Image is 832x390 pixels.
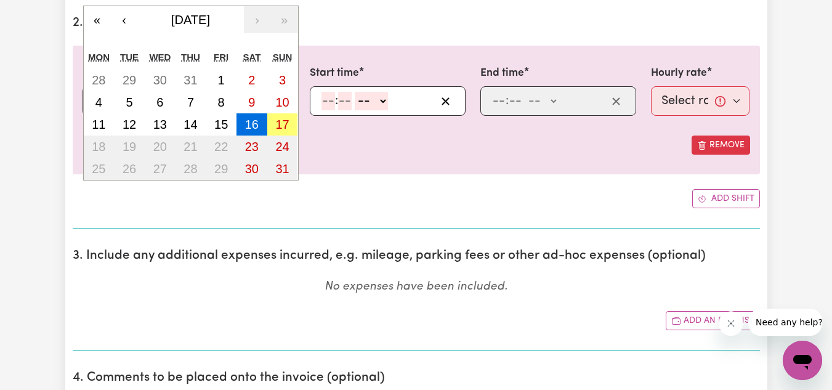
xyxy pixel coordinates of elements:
[95,95,102,109] abbr: August 4, 2025
[176,136,206,158] button: August 21, 2025
[84,69,115,91] button: July 28, 2025
[244,6,271,33] button: ›
[153,162,167,176] abbr: August 27, 2025
[236,91,267,113] button: August 9, 2025
[145,136,176,158] button: August 20, 2025
[111,6,138,33] button: ‹
[84,113,115,136] button: August 11, 2025
[114,91,145,113] button: August 5, 2025
[214,118,228,131] abbr: August 15, 2025
[206,136,236,158] button: August 22, 2025
[123,73,136,87] abbr: July 29, 2025
[214,52,228,62] abbr: Friday
[120,52,139,62] abbr: Tuesday
[267,158,298,180] button: August 31, 2025
[273,52,293,62] abbr: Sunday
[651,65,707,81] label: Hourly rate
[114,158,145,180] button: August 26, 2025
[275,118,289,131] abbr: August 17, 2025
[184,162,197,176] abbr: August 28, 2025
[236,136,267,158] button: August 23, 2025
[236,158,267,180] button: August 30, 2025
[748,309,822,336] iframe: Message from company
[692,136,750,155] button: Remove this shift
[692,189,760,208] button: Add another shift
[92,118,105,131] abbr: August 11, 2025
[153,73,167,87] abbr: July 30, 2025
[666,311,760,330] button: Add another expense
[321,92,335,110] input: --
[84,136,115,158] button: August 18, 2025
[267,136,298,158] button: August 24, 2025
[506,94,509,108] span: :
[236,113,267,136] button: August 16, 2025
[123,140,136,153] abbr: August 19, 2025
[245,162,259,176] abbr: August 30, 2025
[236,69,267,91] button: August 2, 2025
[275,162,289,176] abbr: August 31, 2025
[176,158,206,180] button: August 28, 2025
[92,73,105,87] abbr: July 28, 2025
[206,113,236,136] button: August 15, 2025
[126,95,132,109] abbr: August 5, 2025
[184,118,197,131] abbr: August 14, 2025
[214,162,228,176] abbr: August 29, 2025
[245,118,259,131] abbr: August 16, 2025
[176,91,206,113] button: August 7, 2025
[171,13,210,26] span: [DATE]
[181,52,200,62] abbr: Thursday
[153,140,167,153] abbr: August 20, 2025
[92,162,105,176] abbr: August 25, 2025
[509,92,522,110] input: --
[73,370,760,386] h2: 4. Comments to be placed onto the invoice (optional)
[7,9,75,18] span: Need any help?
[114,69,145,91] button: July 29, 2025
[88,52,110,62] abbr: Monday
[123,162,136,176] abbr: August 26, 2025
[206,158,236,180] button: August 29, 2025
[149,52,171,62] abbr: Wednesday
[84,6,111,33] button: «
[145,69,176,91] button: July 30, 2025
[218,95,225,109] abbr: August 8, 2025
[248,73,255,87] abbr: August 2, 2025
[218,73,225,87] abbr: August 1, 2025
[206,91,236,113] button: August 8, 2025
[153,118,167,131] abbr: August 13, 2025
[83,65,172,81] label: Date of care work
[279,73,286,87] abbr: August 3, 2025
[92,140,105,153] abbr: August 18, 2025
[145,113,176,136] button: August 13, 2025
[335,94,338,108] span: :
[783,341,822,380] iframe: Button to launch messaging window
[492,92,506,110] input: --
[73,15,760,31] h2: 2. Enter the details of your shift(s)
[267,113,298,136] button: August 17, 2025
[275,95,289,109] abbr: August 10, 2025
[338,92,352,110] input: --
[267,69,298,91] button: August 3, 2025
[275,140,289,153] abbr: August 24, 2025
[214,140,228,153] abbr: August 22, 2025
[73,248,760,264] h2: 3. Include any additional expenses incurred, e.g. mileage, parking fees or other ad-hoc expenses ...
[123,118,136,131] abbr: August 12, 2025
[176,113,206,136] button: August 14, 2025
[184,140,197,153] abbr: August 21, 2025
[114,113,145,136] button: August 12, 2025
[248,95,255,109] abbr: August 9, 2025
[156,95,163,109] abbr: August 6, 2025
[187,95,194,109] abbr: August 7, 2025
[267,91,298,113] button: August 10, 2025
[719,311,743,336] iframe: Close message
[145,158,176,180] button: August 27, 2025
[206,69,236,91] button: August 1, 2025
[480,65,524,81] label: End time
[271,6,298,33] button: »
[176,69,206,91] button: July 31, 2025
[84,91,115,113] button: August 4, 2025
[184,73,197,87] abbr: July 31, 2025
[114,136,145,158] button: August 19, 2025
[243,52,261,62] abbr: Saturday
[245,140,259,153] abbr: August 23, 2025
[310,65,359,81] label: Start time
